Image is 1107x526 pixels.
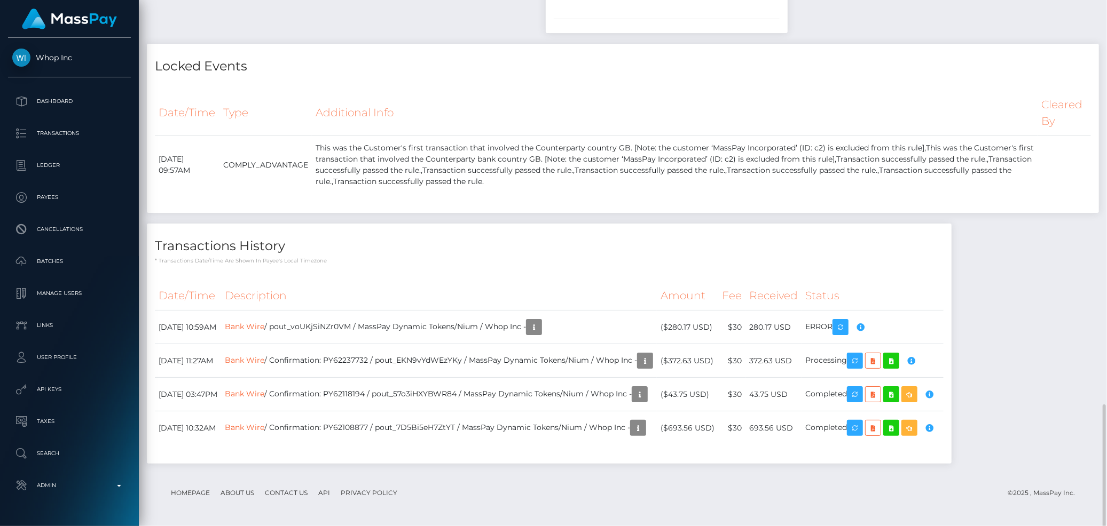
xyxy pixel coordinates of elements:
h4: Locked Events [155,57,1091,76]
a: Bank Wire [225,389,264,399]
a: About Us [216,484,258,501]
td: This was the Customer's first transaction that involved the Counterparty country GB. [Note: the c... [312,136,1038,194]
a: Search [8,440,131,467]
a: Taxes [8,408,131,435]
td: ERROR [802,310,944,344]
td: $30 [718,310,745,344]
td: [DATE] 03:47PM [155,378,221,411]
a: Dashboard [8,88,131,115]
td: 43.75 USD [745,378,802,411]
td: COMPLY_ADVANTAGE [219,136,312,194]
th: Description [221,281,657,310]
td: / Confirmation: PY62108877 / pout_7D5Bi5eH7ZtYT / MassPay Dynamic Tokens/Nium / Whop Inc - [221,411,657,445]
td: $30 [718,344,745,378]
a: User Profile [8,344,131,371]
th: Date/Time [155,281,221,310]
a: Contact Us [261,484,312,501]
td: / Confirmation: PY62118194 / pout_57o3iHXYBWR84 / MassPay Dynamic Tokens/Nium / Whop Inc - [221,378,657,411]
a: API Keys [8,376,131,403]
td: Processing [802,344,944,378]
a: Bank Wire [225,355,264,365]
th: Amount [657,281,718,310]
p: Links [12,317,127,333]
th: Received [745,281,802,310]
td: [DATE] 11:27AM [155,344,221,378]
td: 280.17 USD [745,310,802,344]
th: Additional Info [312,90,1038,136]
p: API Keys [12,381,127,397]
td: ($280.17 USD) [657,310,718,344]
td: ($372.63 USD) [657,344,718,378]
a: Bank Wire [225,423,264,432]
p: * Transactions date/time are shown in payee's local timezone [155,257,944,265]
td: [DATE] 10:32AM [155,411,221,445]
a: Cancellations [8,216,131,243]
img: MassPay Logo [22,9,117,29]
a: Bank Wire [225,322,264,331]
a: Privacy Policy [336,484,402,501]
a: Transactions [8,120,131,147]
td: 372.63 USD [745,344,802,378]
th: Status [802,281,944,310]
p: Cancellations [12,221,127,237]
p: Taxes [12,413,127,429]
a: Homepage [167,484,214,501]
p: Admin [12,477,127,493]
div: © 2025 , MassPay Inc. [1008,487,1083,499]
p: Transactions [12,125,127,141]
td: 693.56 USD [745,411,802,445]
a: Payees [8,184,131,211]
span: Whop Inc [8,53,131,62]
th: Fee [718,281,745,310]
td: ($693.56 USD) [657,411,718,445]
p: Manage Users [12,285,127,301]
a: Batches [8,248,131,275]
td: Completed [802,411,944,445]
td: ($43.75 USD) [657,378,718,411]
h4: Transactions History [155,237,944,256]
p: Ledger [12,157,127,173]
p: User Profile [12,349,127,365]
p: Payees [12,189,127,205]
th: Type [219,90,312,136]
td: / pout_voUKjSiNZr0VM / MassPay Dynamic Tokens/Nium / Whop Inc - [221,310,657,344]
td: [DATE] 10:59AM [155,310,221,344]
th: Date/Time [155,90,219,136]
td: Completed [802,378,944,411]
p: Search [12,445,127,461]
p: Dashboard [12,93,127,109]
a: Manage Users [8,280,131,307]
a: Ledger [8,152,131,179]
img: Whop Inc [12,49,30,67]
td: $30 [718,411,745,445]
td: / Confirmation: PY62237732 / pout_EKN9vYdWEzYKy / MassPay Dynamic Tokens/Nium / Whop Inc - [221,344,657,378]
a: Admin [8,472,131,499]
td: $30 [718,378,745,411]
td: [DATE] 09:57AM [155,136,219,194]
a: Links [8,312,131,339]
a: API [314,484,334,501]
th: Cleared By [1038,90,1091,136]
p: Batches [12,253,127,269]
